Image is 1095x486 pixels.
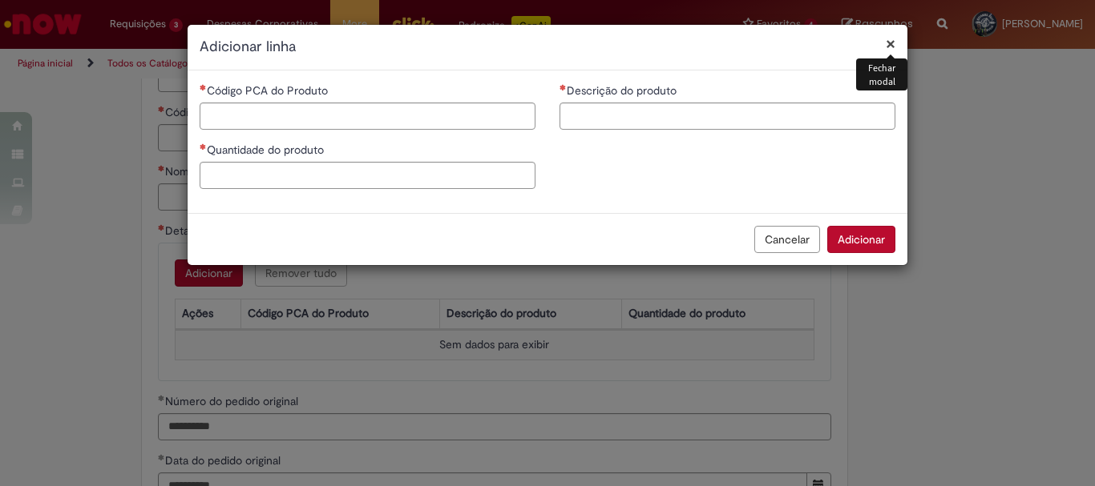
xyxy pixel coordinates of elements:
span: Descrição do produto [567,83,680,98]
input: Código PCA do Produto [200,102,535,130]
input: Quantidade do produto [200,162,535,189]
button: Cancelar [754,226,820,253]
span: Necessários [560,84,567,90]
span: Código PCA do Produto [207,83,331,98]
button: Fechar modal [886,35,895,52]
div: Fechar modal [856,58,907,90]
span: Quantidade do produto [207,143,327,157]
h2: Adicionar linha [200,37,895,58]
span: Necessários [200,143,207,150]
span: Necessários [200,84,207,90]
button: Adicionar [827,226,895,253]
input: Descrição do produto [560,102,895,130]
